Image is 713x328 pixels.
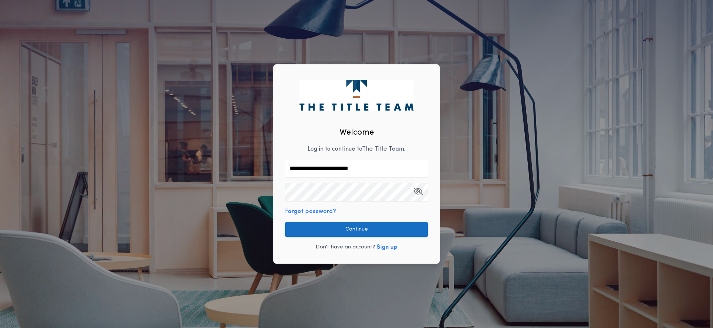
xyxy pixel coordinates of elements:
[307,145,406,154] p: Log in to continue to The Title Team .
[316,244,375,251] p: Don't have an account?
[339,126,374,139] h2: Welcome
[285,207,336,216] button: Forgot password?
[285,222,428,237] button: Continue
[299,80,413,110] img: logo
[377,243,397,252] button: Sign up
